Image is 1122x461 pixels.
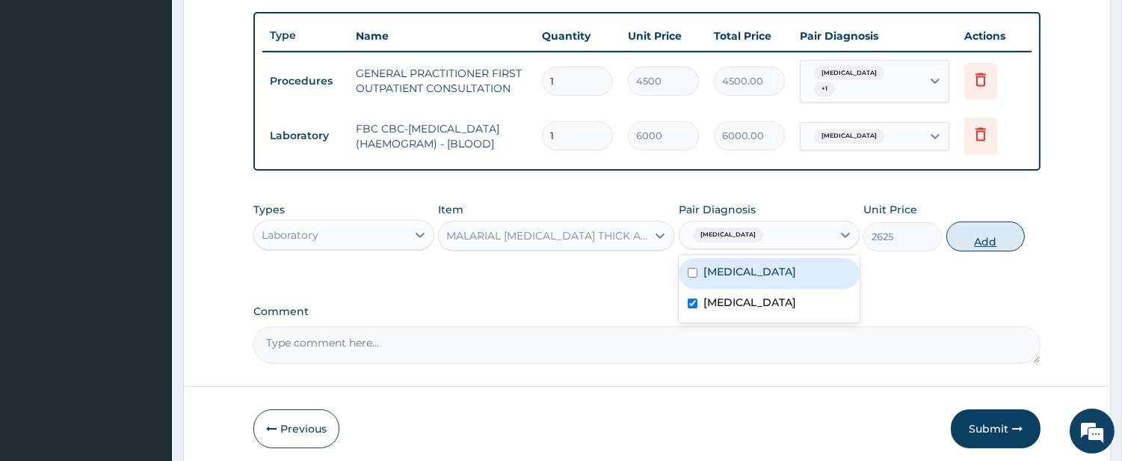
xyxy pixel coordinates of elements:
[438,202,463,217] label: Item
[693,228,763,242] span: [MEDICAL_DATA]
[814,66,884,81] span: [MEDICAL_DATA]
[245,7,281,43] div: Minimize live chat window
[446,228,648,243] div: MALARIAL [MEDICAL_DATA] THICK AND THIN FILMS - [BLOOD]
[262,67,348,95] td: Procedures
[253,305,1041,318] label: Comment
[534,21,620,51] th: Quantity
[348,58,534,103] td: GENERAL PRACTITIONER FIRST OUTPATIENT CONSULTATION
[814,82,835,97] span: + 1
[814,129,884,144] span: [MEDICAL_DATA]
[28,75,61,112] img: d_794563401_company_1708531726252_794563401
[946,222,1025,251] button: Add
[951,409,1041,448] button: Submit
[78,84,251,103] div: Chat with us now
[703,264,796,279] label: [MEDICAL_DATA]
[262,228,318,242] div: Laboratory
[262,22,348,49] th: Type
[7,305,285,357] textarea: Type your message and hit 'Enter'
[348,114,534,159] td: FBC CBC-[MEDICAL_DATA] (HAEMOGRAM) - [BLOOD]
[87,136,206,287] span: We're online!
[253,204,285,216] label: Types
[957,21,1032,51] th: Actions
[262,122,348,150] td: Laboratory
[863,202,917,217] label: Unit Price
[792,21,957,51] th: Pair Diagnosis
[348,21,534,51] th: Name
[706,21,792,51] th: Total Price
[703,295,796,310] label: [MEDICAL_DATA]
[620,21,706,51] th: Unit Price
[253,409,339,448] button: Previous
[679,202,756,217] label: Pair Diagnosis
